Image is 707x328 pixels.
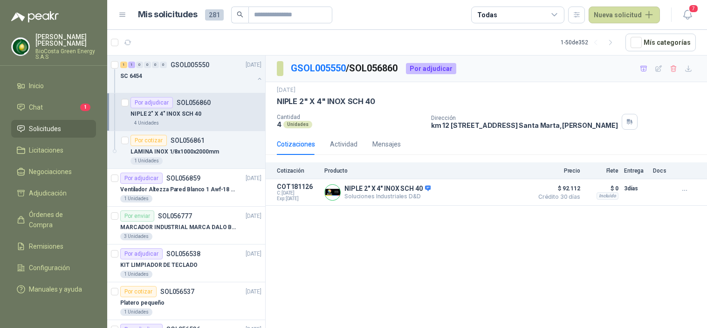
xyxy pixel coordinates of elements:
[344,185,431,193] p: NIPLE 2" X 4" INOX SCH 40
[171,62,209,68] p: GSOL005550
[130,147,219,156] p: LAMINA INOX 1/8x1000x2000mm
[624,167,647,174] p: Entrega
[11,259,96,277] a: Configuración
[107,131,265,169] a: Por cotizarSOL056861LAMINA INOX 1/8x1000x2000mm1 Unidades
[120,210,154,222] div: Por enviar
[246,174,261,183] p: [DATE]
[120,261,198,270] p: KIT LIMPIADOR DE TECLADO
[177,99,211,106] p: SOL056860
[29,188,67,198] span: Adjudicación
[80,104,90,111] span: 1
[11,141,96,159] a: Licitaciones
[277,97,375,106] p: NIPLE 2" X 4" INOX SCH 40
[586,183,618,194] p: $ 0
[625,34,696,51] button: Mís categorías
[160,288,194,295] p: SOL056537
[679,7,696,23] button: 7
[277,196,319,202] span: Exp: [DATE]
[283,121,312,128] div: Unidades
[130,157,163,165] div: 1 Unidades
[158,213,192,219] p: SOL056777
[120,233,152,240] div: 3 Unidades
[534,194,580,200] span: Crédito 30 días
[120,62,127,68] div: 1
[29,209,87,230] span: Órdenes de Compra
[12,38,29,56] img: Company Logo
[324,167,528,174] p: Producto
[11,77,96,95] a: Inicio
[534,167,580,174] p: Precio
[120,195,152,202] div: 1 Unidades
[534,183,580,194] span: $ 92.112
[120,248,163,259] div: Por adjudicar
[291,63,346,74] a: GSOL005550
[11,237,96,255] a: Remisiones
[246,287,261,296] p: [DATE]
[120,59,263,89] a: 1 1 0 0 0 0 GSOL005550[DATE] SC 6454
[120,286,157,297] div: Por cotizar
[29,241,63,251] span: Remisiones
[277,167,319,174] p: Cotización
[120,173,163,184] div: Por adjudicar
[11,98,96,116] a: Chat1
[128,62,135,68] div: 1
[107,169,265,207] a: Por adjudicarSOL056859[DATE] Ventilador Altezza Pared Blanco 1 Awf-18 Pro Balinera1 Unidades
[120,223,236,232] p: MARCADOR INDUSTRIAL MARCA DALO BLANCO
[205,9,224,21] span: 281
[152,62,159,68] div: 0
[688,4,699,13] span: 7
[277,190,319,196] span: C: [DATE]
[11,280,96,298] a: Manuales y ayuda
[120,271,152,278] div: 1 Unidades
[29,145,63,155] span: Licitaciones
[29,167,72,177] span: Negociaciones
[171,137,205,144] p: SOL056861
[130,97,173,108] div: Por adjudicar
[120,299,165,307] p: Platero pequeño
[35,49,96,60] p: BioCosta Green Energy S.A.S
[160,62,167,68] div: 0
[344,193,431,200] p: Soluciones Industriales D&D
[277,120,281,128] p: 4
[29,263,70,273] span: Configuración
[586,167,618,174] p: Flete
[431,121,618,129] p: km 12 [STREET_ADDRESS] Santa Marta , [PERSON_NAME]
[166,251,200,257] p: SOL056538
[561,35,618,50] div: 1 - 50 de 352
[277,114,424,120] p: Cantidad
[237,11,243,18] span: search
[11,163,96,181] a: Negociaciones
[277,139,315,149] div: Cotizaciones
[29,284,82,294] span: Manuales y ayuda
[653,167,672,174] p: Docs
[166,175,200,181] p: SOL056859
[107,93,265,131] a: Por adjudicarSOL056860NIPLE 2" X 4" INOX SCH 404 Unidades
[120,72,142,81] p: SC 6454
[291,61,398,76] p: / SOL056860
[120,185,236,194] p: Ventilador Altezza Pared Blanco 1 Awf-18 Pro Balinera
[246,212,261,221] p: [DATE]
[130,135,167,146] div: Por cotizar
[325,185,340,200] img: Company Logo
[29,102,43,112] span: Chat
[477,10,497,20] div: Todas
[372,139,401,149] div: Mensajes
[589,7,660,23] button: Nueva solicitud
[120,308,152,316] div: 1 Unidades
[11,120,96,138] a: Solicitudes
[130,110,201,119] p: NIPLE 2" X 4" INOX SCH 40
[11,11,59,22] img: Logo peakr
[11,206,96,234] a: Órdenes de Compra
[277,183,319,190] p: COT181126
[431,115,618,121] p: Dirección
[597,192,618,200] div: Incluido
[136,62,143,68] div: 0
[107,244,265,282] a: Por adjudicarSOL056538[DATE] KIT LIMPIADOR DE TECLADO1 Unidades
[246,61,261,70] p: [DATE]
[29,81,44,91] span: Inicio
[406,63,456,74] div: Por adjudicar
[624,183,647,194] p: 3 días
[11,184,96,202] a: Adjudicación
[138,8,198,21] h1: Mis solicitudes
[29,124,61,134] span: Solicitudes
